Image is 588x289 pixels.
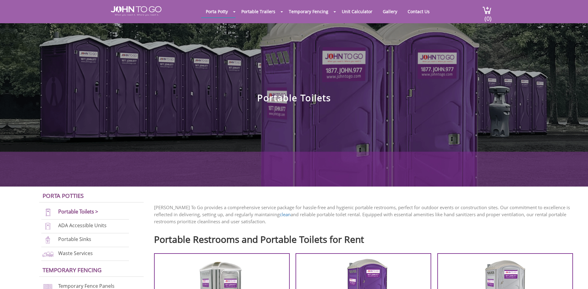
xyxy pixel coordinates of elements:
a: Temporary Fencing [284,6,333,17]
img: portable-toilets-new.png [41,208,55,217]
img: cart a [482,6,492,14]
a: Waste Services [58,250,93,257]
img: JOHN to go [111,6,161,16]
h2: Portable Restrooms and Portable Toilets for Rent [154,231,579,244]
a: Unit Calculator [337,6,377,17]
a: Porta Potties [43,192,84,199]
a: ADA Accessible Units [58,222,107,229]
img: portable-sinks-new.png [41,236,55,244]
a: Portable Sinks [58,236,91,243]
a: Contact Us [403,6,434,17]
a: Gallery [378,6,402,17]
p: [PERSON_NAME] To Go provides a comprehensive service package for hassle-free and hygienic portabl... [154,204,579,225]
a: Portable Trailers [237,6,280,17]
img: waste-services-new.png [41,250,55,258]
a: Porta Potty [201,6,232,17]
span: (0) [484,9,492,23]
a: clean [280,211,291,217]
img: ADA-units-new.png [41,222,55,230]
a: Temporary Fencing [43,266,102,274]
a: Portable Toilets > [58,208,98,215]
